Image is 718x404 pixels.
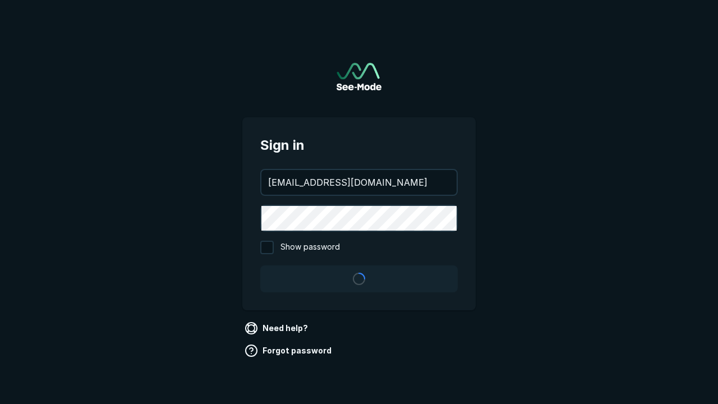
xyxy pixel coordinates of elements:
a: Need help? [242,319,312,337]
span: Show password [280,241,340,254]
a: Go to sign in [337,63,381,90]
a: Forgot password [242,342,336,360]
span: Sign in [260,135,458,155]
img: See-Mode Logo [337,63,381,90]
input: your@email.com [261,170,457,195]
